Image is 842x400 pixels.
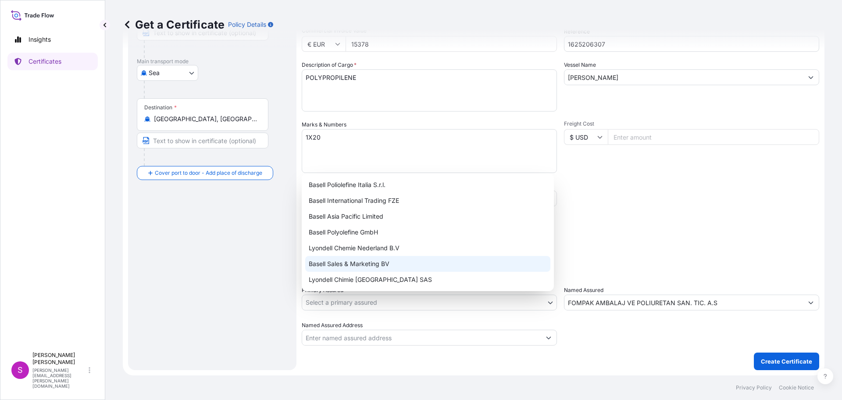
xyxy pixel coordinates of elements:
[305,193,550,209] div: Basell International Trading FZE
[305,224,550,240] div: Basell Polyolefine GmbH
[305,272,550,288] div: Lyondell Chimie [GEOGRAPHIC_DATA] SAS
[305,240,550,256] div: Lyondell Chemie Nederland B.V
[305,209,550,224] div: Basell Asia Pacific Limited
[228,20,266,29] p: Policy Details
[305,256,550,272] div: Basell Sales & Marketing BV
[305,177,550,193] div: Basell Poliolefine Italia S.r.l.
[123,18,225,32] p: Get a Certificate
